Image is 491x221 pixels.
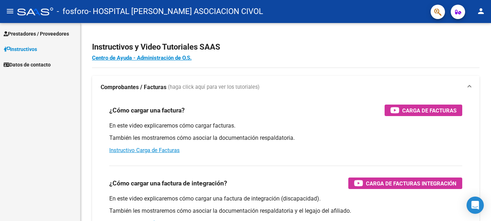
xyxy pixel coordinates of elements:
span: - HOSPITAL [PERSON_NAME] ASOCIACION CIVOL [89,4,263,19]
a: Centro de Ayuda - Administración de O.S. [92,55,192,61]
button: Carga de Facturas [385,105,462,116]
h3: ¿Cómo cargar una factura? [109,105,185,115]
p: En este video explicaremos cómo cargar facturas. [109,122,462,130]
span: Carga de Facturas Integración [366,179,456,188]
span: - fosforo [57,4,89,19]
span: (haga click aquí para ver los tutoriales) [168,83,260,91]
mat-icon: menu [6,7,14,15]
span: Prestadores / Proveedores [4,30,69,38]
h3: ¿Cómo cargar una factura de integración? [109,178,227,188]
p: También les mostraremos cómo asociar la documentación respaldatoria y el legajo del afiliado. [109,207,462,215]
span: Instructivos [4,45,37,53]
span: Carga de Facturas [402,106,456,115]
strong: Comprobantes / Facturas [101,83,166,91]
mat-expansion-panel-header: Comprobantes / Facturas (haga click aquí para ver los tutoriales) [92,76,479,99]
span: Datos de contacto [4,61,51,69]
p: También les mostraremos cómo asociar la documentación respaldatoria. [109,134,462,142]
mat-icon: person [477,7,485,15]
div: Open Intercom Messenger [467,197,484,214]
a: Instructivo Carga de Facturas [109,147,180,153]
p: En este video explicaremos cómo cargar una factura de integración (discapacidad). [109,195,462,203]
button: Carga de Facturas Integración [348,178,462,189]
h2: Instructivos y Video Tutoriales SAAS [92,40,479,54]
